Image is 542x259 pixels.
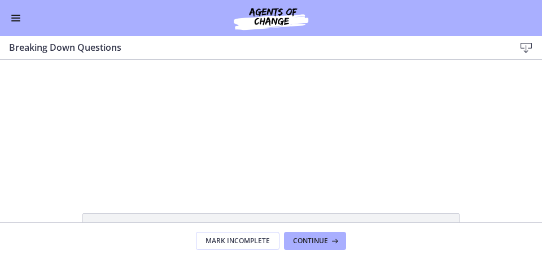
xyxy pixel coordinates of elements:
[203,5,339,32] img: Agents of Change
[284,232,346,250] button: Continue
[196,232,279,250] button: Mark Incomplete
[9,11,23,25] button: Enable menu
[9,41,497,54] h3: Breaking Down Questions
[293,236,328,245] span: Continue
[206,236,270,245] span: Mark Incomplete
